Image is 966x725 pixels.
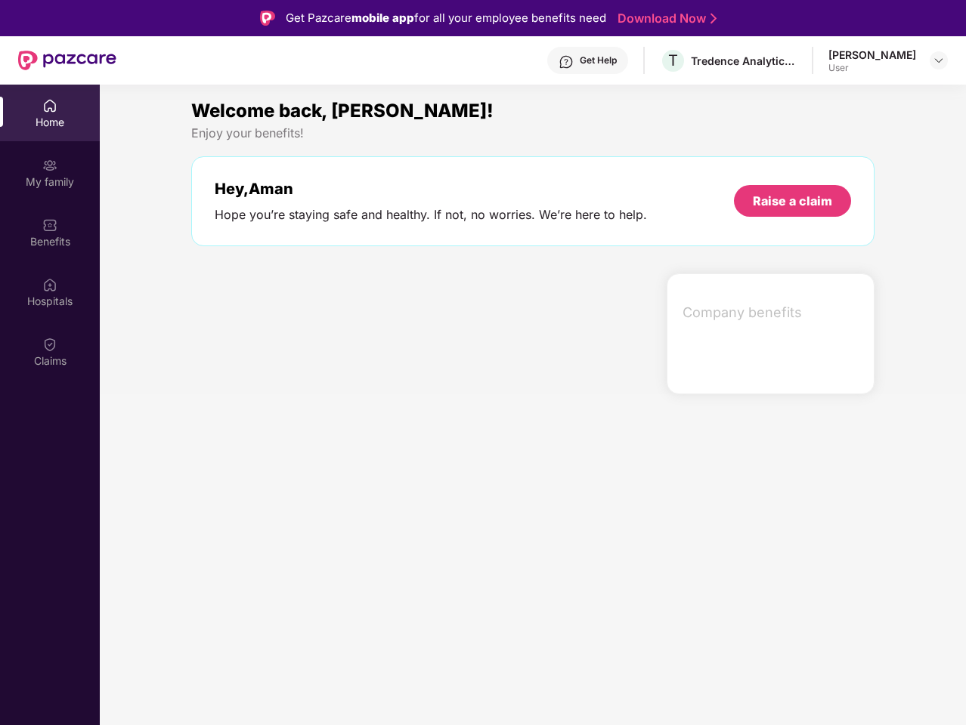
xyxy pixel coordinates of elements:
img: svg+xml;base64,PHN2ZyBpZD0iRHJvcGRvd24tMzJ4MzIiIHhtbG5zPSJodHRwOi8vd3d3LnczLm9yZy8yMDAwL3N2ZyIgd2... [933,54,945,66]
span: Welcome back, [PERSON_NAME]! [191,100,494,122]
img: svg+xml;base64,PHN2ZyBpZD0iSG9tZSIgeG1sbnM9Imh0dHA6Ly93d3cudzMub3JnLzIwMDAvc3ZnIiB3aWR0aD0iMjAiIG... [42,98,57,113]
span: Company benefits [683,302,862,323]
span: T [668,51,678,69]
div: Enjoy your benefits! [191,125,875,141]
div: Hope you’re staying safe and healthy. If not, no worries. We’re here to help. [215,207,647,223]
strong: mobile app [351,11,414,25]
img: svg+xml;base64,PHN2ZyBpZD0iSG9zcGl0YWxzIiB4bWxucz0iaHR0cDovL3d3dy53My5vcmcvMjAwMC9zdmciIHdpZHRoPS... [42,277,57,292]
div: Hey, Aman [215,180,647,198]
a: Download Now [618,11,712,26]
img: svg+xml;base64,PHN2ZyBpZD0iQmVuZWZpdHMiIHhtbG5zPSJodHRwOi8vd3d3LnczLm9yZy8yMDAwL3N2ZyIgd2lkdGg9Ij... [42,217,57,233]
img: svg+xml;base64,PHN2ZyB3aWR0aD0iMjAiIGhlaWdodD0iMjAiIHZpZXdCb3g9IjAgMCAyMCAyMCIgZmlsbD0ibm9uZSIgeG... [42,158,57,173]
div: Tredence Analytics Solutions Private Limited [691,54,797,68]
img: Stroke [711,11,717,26]
img: Logo [260,11,275,26]
img: New Pazcare Logo [18,51,116,70]
div: Raise a claim [753,193,832,209]
div: User [828,62,916,74]
div: [PERSON_NAME] [828,48,916,62]
div: Company benefits [673,293,874,332]
img: svg+xml;base64,PHN2ZyBpZD0iSGVscC0zMngzMiIgeG1sbnM9Imh0dHA6Ly93d3cudzMub3JnLzIwMDAvc3ZnIiB3aWR0aD... [559,54,574,69]
div: Get Pazcare for all your employee benefits need [286,9,606,27]
div: Get Help [580,54,617,66]
img: svg+xml;base64,PHN2ZyBpZD0iQ2xhaW0iIHhtbG5zPSJodHRwOi8vd3d3LnczLm9yZy8yMDAwL3N2ZyIgd2lkdGg9IjIwIi... [42,337,57,352]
